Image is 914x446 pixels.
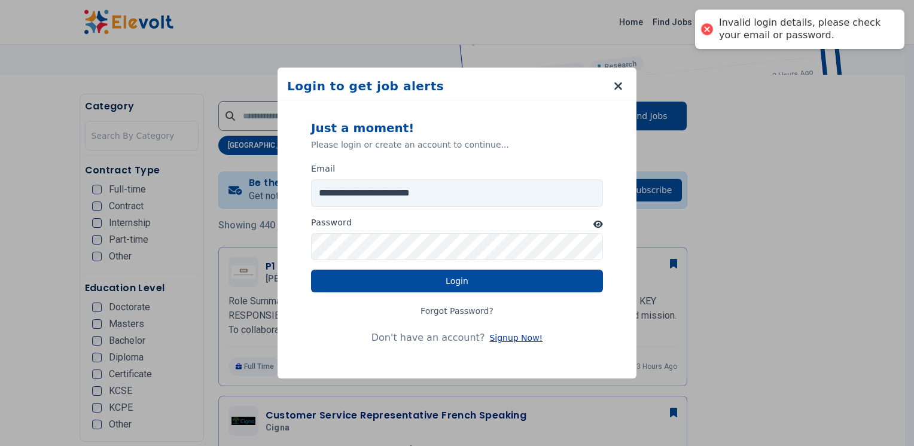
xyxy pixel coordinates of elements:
p: Just a moment! [311,120,603,136]
h2: Login to get job alerts [287,78,444,94]
button: Login [311,270,603,292]
label: Password [311,216,352,228]
p: Please login or create an account to continue... [311,139,603,151]
p: Don't have an account? [311,327,603,345]
button: Signup Now! [489,332,543,344]
label: Email [311,163,336,175]
a: Forgot Password? [411,300,503,322]
iframe: Chat Widget [854,389,914,446]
